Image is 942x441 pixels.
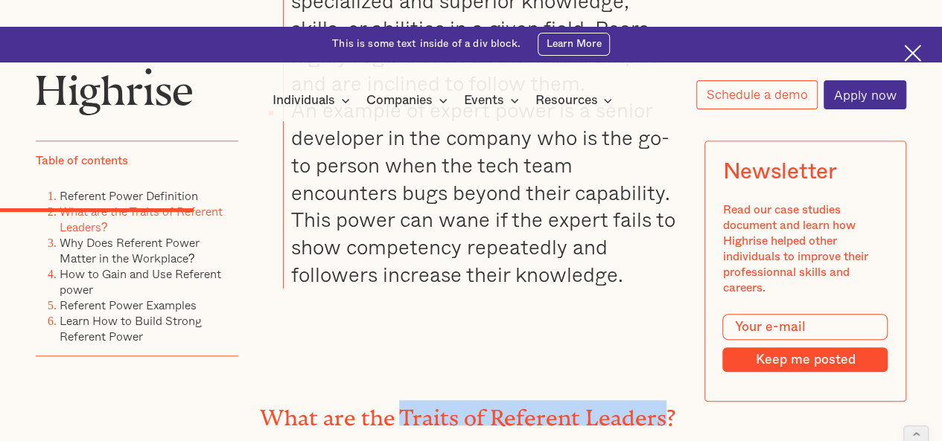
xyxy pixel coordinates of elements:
div: Read our case studies document and learn how Highrise helped other individuals to improve their p... [722,202,888,296]
a: Schedule a demo [696,80,818,109]
h2: What are the Traits of Referent Leaders? [260,400,683,425]
a: What are the Traits of Referent Leaders? [60,202,223,236]
li: An example of expert power is a senior developer in the company who is the go-to person when the ... [283,97,682,288]
form: Modal Form [722,314,888,373]
div: Individuals [273,91,335,109]
div: Companies [366,91,452,109]
div: Resources [535,91,617,109]
a: How to Gain and Use Referent power [60,265,221,298]
a: Apply now [824,80,906,109]
div: Individuals [273,91,354,109]
div: This is some text inside of a div block. [332,37,521,51]
div: Companies [366,91,433,109]
div: Newsletter [722,159,836,184]
img: Highrise logo [36,68,193,115]
a: Why Does Referent Power Matter in the Workplace? [60,234,200,267]
div: Events [464,91,523,109]
a: Learn More [538,33,610,56]
a: Learn How to Build Strong Referent Power [60,312,202,345]
a: Referent Power Examples [60,296,197,314]
img: Cross icon [904,45,921,62]
div: Events [464,91,504,109]
div: Resources [535,91,597,109]
input: Keep me posted [722,347,888,372]
input: Your e-mail [722,314,888,341]
a: Referent Power Definition [60,187,198,205]
div: Table of contents [36,153,128,169]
